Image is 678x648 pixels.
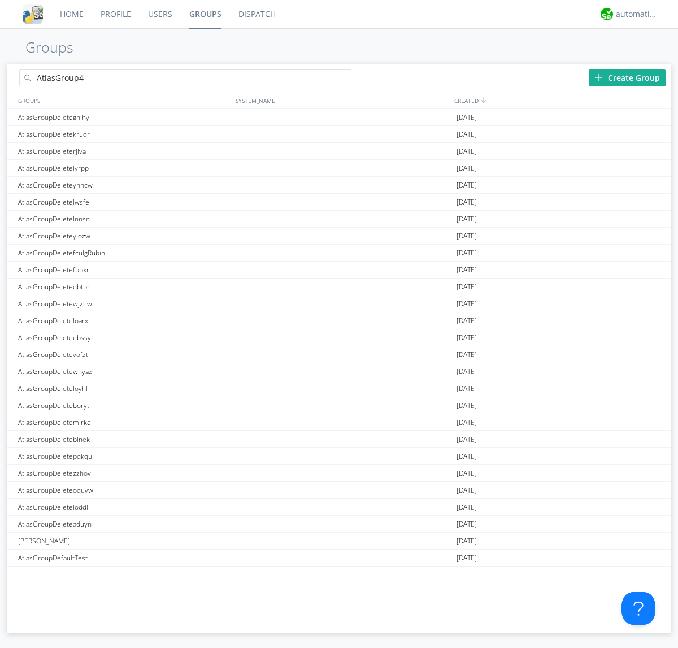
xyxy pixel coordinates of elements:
a: AtlasGroupDeleteqbtpr[DATE] [7,279,671,295]
div: AtlasGroupDeletepqkqu [15,448,233,464]
div: AtlasGroupDeleteloarx [15,312,233,329]
div: AtlasGroupDeletelyrpp [15,160,233,176]
div: AtlasGroupDeleteyiozw [15,228,233,244]
span: [DATE] [457,380,477,397]
div: AtlasGroupDeleterjiva [15,143,233,159]
div: AtlasGroupDeleteoquyw [15,482,233,498]
span: [DATE] [457,177,477,194]
a: AtlasGroupDeleteynncw[DATE] [7,177,671,194]
span: [DATE] [457,533,477,550]
span: [DATE] [457,499,477,516]
span: [DATE] [457,245,477,262]
span: [DATE] [457,567,477,584]
div: AtlasGroupDeletekruqr [15,126,233,142]
a: AtlasGroupDeletezzhov[DATE] [7,465,671,482]
a: AtlasGroupDeletevofzt[DATE] [7,346,671,363]
div: AtlasGroupDeletelnnsn [15,211,233,227]
div: AtlasGroupDeletevofzt [15,346,233,363]
iframe: Toggle Customer Support [621,592,655,625]
a: AtlasGroupDeleteaduyn[DATE] [7,516,671,533]
a: AtlasGroupDeleteloarx[DATE] [7,312,671,329]
div: CREATED [451,92,671,108]
a: AtlasGroupDeleteboryt[DATE] [7,397,671,414]
a: AtlasGroupDeletepqkqu[DATE] [7,448,671,465]
div: [PERSON_NAME] [15,533,233,549]
a: AtlasGroupDeletewjzuw[DATE] [7,295,671,312]
input: Search groups [19,69,351,86]
span: [DATE] [457,143,477,160]
span: [DATE] [457,109,477,126]
a: AtlasGroupDefaultTest[DATE] [7,550,671,567]
div: AtlasGroupDeleteynncw [15,177,233,193]
span: [DATE] [457,279,477,295]
a: AtlasGroupDeletelwsfe[DATE] [7,194,671,211]
div: AtlasGroupDeletefbpxr [15,262,233,278]
span: [DATE] [457,363,477,380]
div: AtlasGroupDeleteubssy [15,329,233,346]
span: [DATE] [457,126,477,143]
a: AtlasGroupDeletelnnsn[DATE] [7,211,671,228]
div: AtlasGroupDeleteqbtpr [15,279,233,295]
a: AtlasGroupDeleteloddi[DATE] [7,499,671,516]
span: [DATE] [457,482,477,499]
div: AtlasGroupDeletemlrke [15,414,233,430]
span: [DATE] [457,431,477,448]
a: AtlasGroupDeletekruqr[DATE] [7,126,671,143]
span: [DATE] [457,211,477,228]
a: AtlasGroupDeleteubssy[DATE] [7,329,671,346]
div: automation+atlas [616,8,658,20]
a: AtlasGroupDeletefbpxr[DATE] [7,262,671,279]
span: [DATE] [457,329,477,346]
div: AtlasGroupDeletezzhov [15,465,233,481]
a: AtlasGroupDeleteyiozw[DATE] [7,228,671,245]
span: [DATE] [457,516,477,533]
div: AtlasGroupDeletevcvgb [15,567,233,583]
span: [DATE] [457,295,477,312]
span: [DATE] [457,550,477,567]
div: AtlasGroupDeletegnjhy [15,109,233,125]
a: AtlasGroupDeleteoquyw[DATE] [7,482,671,499]
a: [PERSON_NAME][DATE] [7,533,671,550]
span: [DATE] [457,262,477,279]
img: cddb5a64eb264b2086981ab96f4c1ba7 [23,4,43,24]
a: AtlasGroupDeletelyrpp[DATE] [7,160,671,177]
span: [DATE] [457,397,477,414]
div: SYSTEM_NAME [233,92,451,108]
div: AtlasGroupDeleteaduyn [15,516,233,532]
div: AtlasGroupDeleteloddi [15,499,233,515]
a: AtlasGroupDeletegnjhy[DATE] [7,109,671,126]
span: [DATE] [457,346,477,363]
span: [DATE] [457,312,477,329]
div: AtlasGroupDeletewhyaz [15,363,233,380]
img: d2d01cd9b4174d08988066c6d424eccd [601,8,613,20]
div: AtlasGroupDeletelwsfe [15,194,233,210]
span: [DATE] [457,160,477,177]
div: Create Group [589,69,666,86]
div: AtlasGroupDeletewjzuw [15,295,233,312]
span: [DATE] [457,194,477,211]
img: plus.svg [594,73,602,81]
span: [DATE] [457,228,477,245]
span: [DATE] [457,448,477,465]
span: [DATE] [457,465,477,482]
a: AtlasGroupDeletewhyaz[DATE] [7,363,671,380]
div: AtlasGroupDeleteboryt [15,397,233,414]
div: AtlasGroupDeletebinek [15,431,233,447]
div: AtlasGroupDeletefculgRubin [15,245,233,261]
a: AtlasGroupDeletevcvgb[DATE] [7,567,671,584]
span: [DATE] [457,414,477,431]
div: AtlasGroupDeleteloyhf [15,380,233,397]
a: AtlasGroupDeleteloyhf[DATE] [7,380,671,397]
a: AtlasGroupDeleterjiva[DATE] [7,143,671,160]
div: AtlasGroupDefaultTest [15,550,233,566]
a: AtlasGroupDeletebinek[DATE] [7,431,671,448]
a: AtlasGroupDeletefculgRubin[DATE] [7,245,671,262]
div: GROUPS [15,92,230,108]
a: AtlasGroupDeletemlrke[DATE] [7,414,671,431]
